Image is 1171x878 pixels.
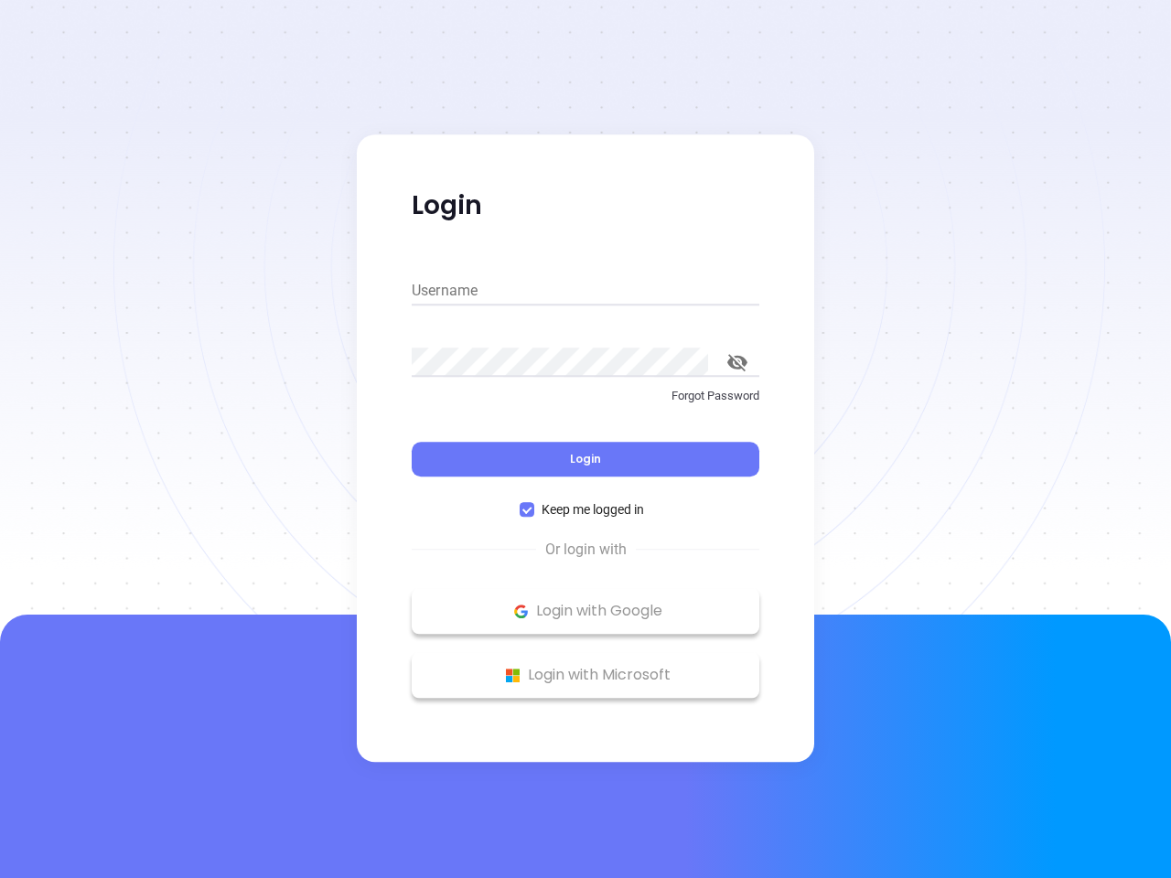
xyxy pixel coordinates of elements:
p: Login with Microsoft [421,661,750,689]
p: Forgot Password [412,387,759,405]
p: Login [412,189,759,222]
a: Forgot Password [412,387,759,420]
img: Microsoft Logo [501,664,524,687]
button: Login [412,442,759,476]
button: toggle password visibility [715,340,759,384]
p: Login with Google [421,597,750,625]
img: Google Logo [510,600,532,623]
span: Login [570,451,601,466]
span: Or login with [536,539,636,561]
button: Google Logo Login with Google [412,588,759,634]
button: Microsoft Logo Login with Microsoft [412,652,759,698]
span: Keep me logged in [534,499,651,519]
